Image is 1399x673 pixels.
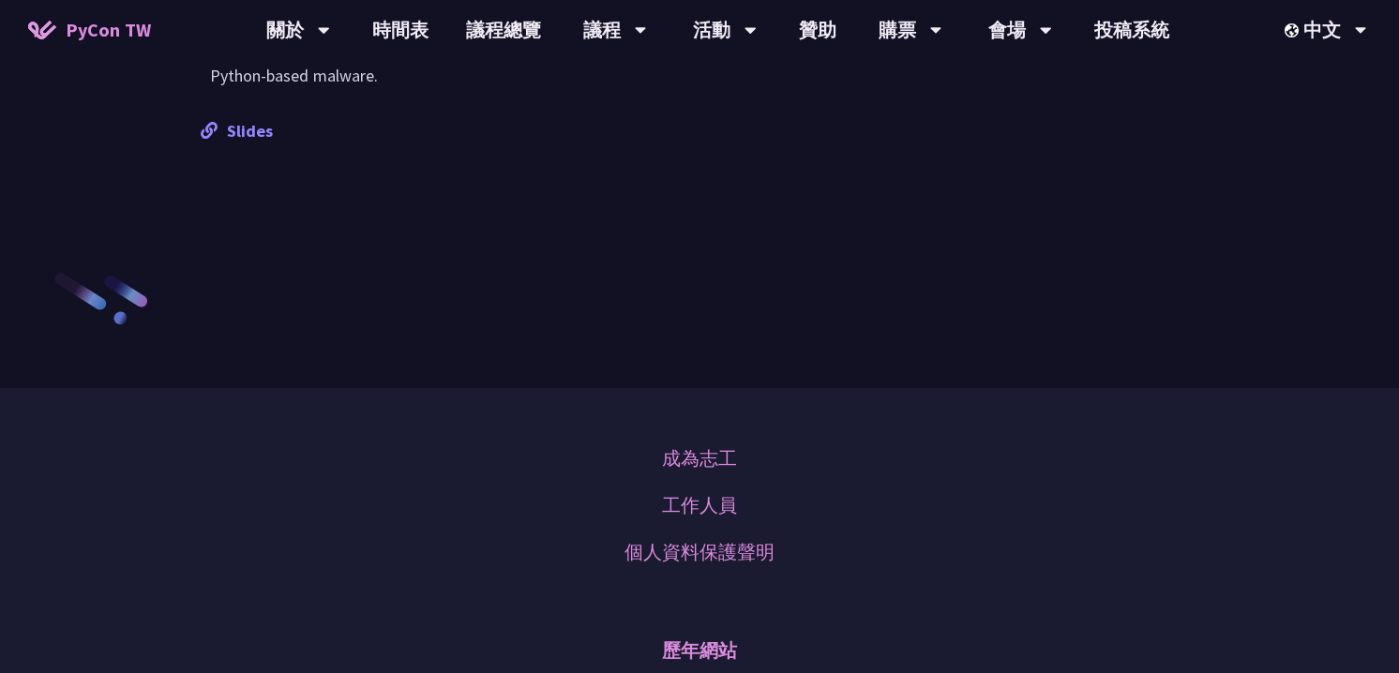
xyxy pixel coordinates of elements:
[66,16,151,44] span: PyCon TW
[201,120,273,142] a: Slides
[9,7,170,53] a: PyCon TW
[624,538,775,566] a: 個人資料保護聲明
[662,491,737,519] a: 工作人員
[210,35,1208,89] li: This talk is designed to be hands-on, providing both beginner and experienced analysts with the p...
[662,444,737,472] a: 成為志工
[28,21,56,39] img: Home icon of PyCon TW 2025
[1285,23,1303,37] img: Locale Icon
